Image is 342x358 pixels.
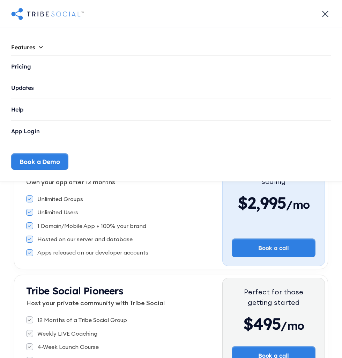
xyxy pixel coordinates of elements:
[11,63,31,70] div: Pricing
[11,120,331,142] a: App Login
[11,106,23,113] div: Help
[11,43,35,51] div: Features
[11,7,84,21] a: home
[11,39,331,55] div: Features
[11,77,331,99] a: Updates
[11,99,331,120] a: Help
[317,6,331,22] div: menu
[11,127,40,135] div: App Login
[11,55,331,77] a: Pricing
[11,84,34,92] div: Updates
[11,153,68,170] a: Book a Demo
